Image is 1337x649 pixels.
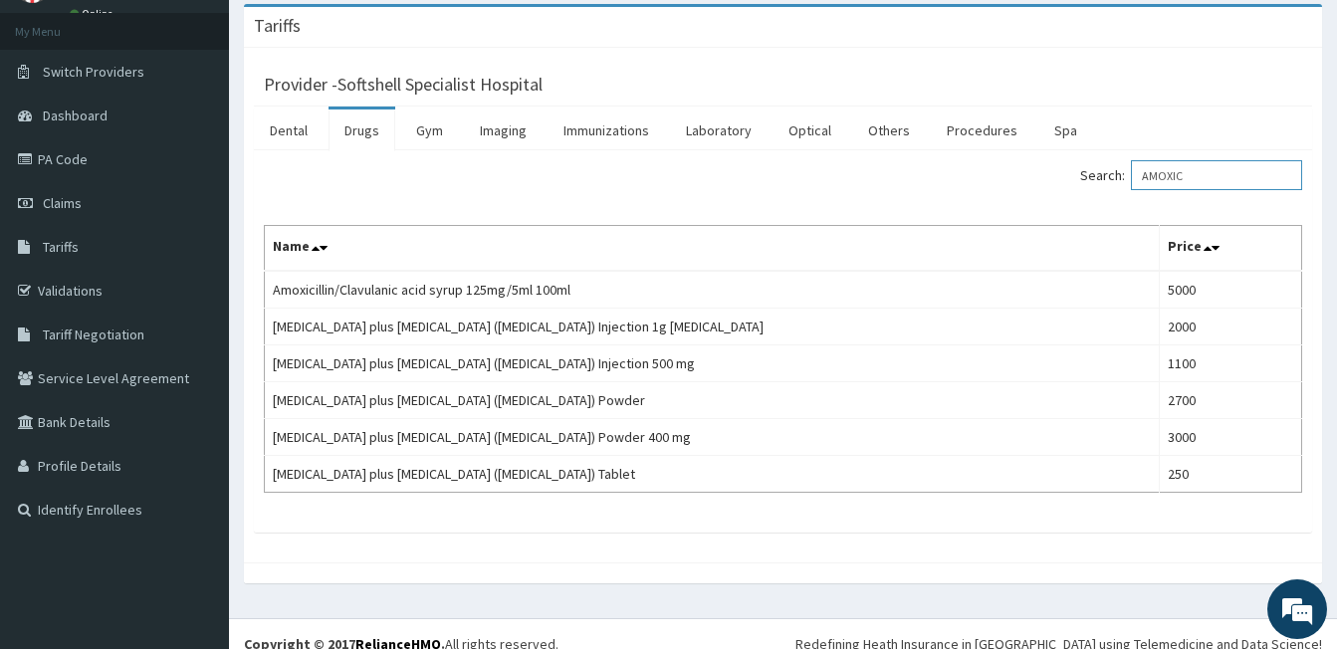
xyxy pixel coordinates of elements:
h3: Provider - Softshell Specialist Hospital [264,76,543,94]
a: Drugs [329,109,395,151]
td: [MEDICAL_DATA] plus [MEDICAL_DATA] ([MEDICAL_DATA]) Powder 400 mg [265,419,1160,456]
img: d_794563401_company_1708531726252_794563401 [37,100,81,149]
th: Price [1160,226,1302,272]
th: Name [265,226,1160,272]
span: Tariffs [43,238,79,256]
a: Online [70,7,117,21]
a: Spa [1038,109,1093,151]
td: [MEDICAL_DATA] plus [MEDICAL_DATA] ([MEDICAL_DATA]) Injection 500 mg [265,345,1160,382]
textarea: Type your message and hit 'Enter' [10,435,379,505]
td: 2000 [1160,309,1302,345]
span: Claims [43,194,82,212]
h3: Tariffs [254,17,301,35]
div: Minimize live chat window [327,10,374,58]
input: Search: [1131,160,1302,190]
a: Dental [254,109,324,151]
span: Switch Providers [43,63,144,81]
td: 2700 [1160,382,1302,419]
span: Dashboard [43,107,108,124]
span: We're online! [115,196,275,397]
td: 5000 [1160,271,1302,309]
a: Laboratory [670,109,768,151]
td: [MEDICAL_DATA] plus [MEDICAL_DATA] ([MEDICAL_DATA]) Powder [265,382,1160,419]
a: Immunizations [548,109,665,151]
td: 250 [1160,456,1302,493]
div: Chat with us now [104,111,334,137]
span: Tariff Negotiation [43,325,144,343]
a: Others [852,109,926,151]
a: Gym [400,109,459,151]
label: Search: [1080,160,1302,190]
td: 1100 [1160,345,1302,382]
td: [MEDICAL_DATA] plus [MEDICAL_DATA] ([MEDICAL_DATA]) Injection 1g [MEDICAL_DATA] [265,309,1160,345]
td: Amoxicillin/Clavulanic acid syrup 125mg/5ml 100ml [265,271,1160,309]
a: Optical [773,109,847,151]
td: [MEDICAL_DATA] plus [MEDICAL_DATA] ([MEDICAL_DATA]) Tablet [265,456,1160,493]
a: Imaging [464,109,543,151]
a: Procedures [931,109,1033,151]
td: 3000 [1160,419,1302,456]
